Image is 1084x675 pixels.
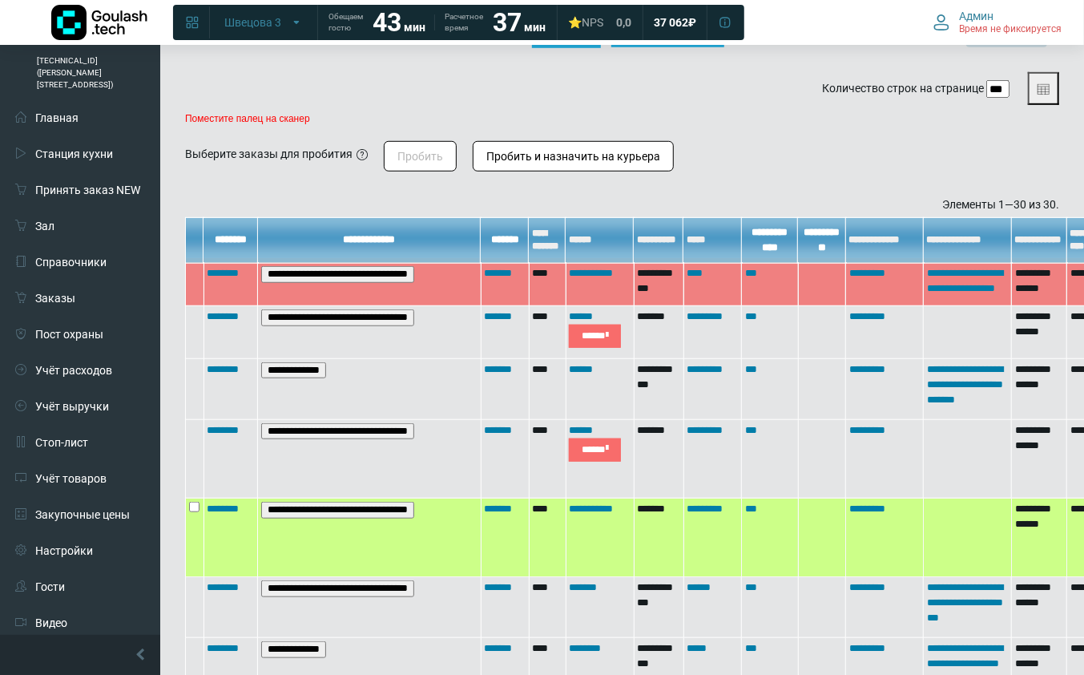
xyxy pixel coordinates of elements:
label: Количество строк на странице [822,80,984,97]
button: Швецова 3 [215,10,312,35]
div: Элементы 1—30 из 30. [185,196,1059,213]
span: Админ [959,9,993,23]
span: 37 062 [654,15,688,30]
p: Поместите палец на сканер [185,113,1059,124]
span: Время не фиксируется [959,23,1062,36]
span: мин [524,21,546,34]
button: Пробить [384,141,457,172]
span: NPS [582,16,603,29]
a: 37 062 ₽ [644,8,706,37]
a: ⭐NPS 0,0 [558,8,641,37]
a: Обещаем гостю 43 мин Расчетное время 37 мин [319,8,555,37]
span: Швецова 3 [224,15,281,30]
div: ⭐ [568,15,603,30]
span: Обещаем гостю [328,11,363,34]
strong: 37 [493,7,522,38]
span: Расчетное время [445,11,483,34]
img: Логотип компании Goulash.tech [51,5,147,40]
button: Админ Время не фиксируется [924,6,1071,39]
span: мин [404,21,425,34]
strong: 43 [373,7,401,38]
span: 0,0 [616,15,631,30]
button: Пробить и назначить на курьера [473,141,674,172]
span: ₽ [688,15,696,30]
div: Выберите заказы для пробития [185,146,353,163]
